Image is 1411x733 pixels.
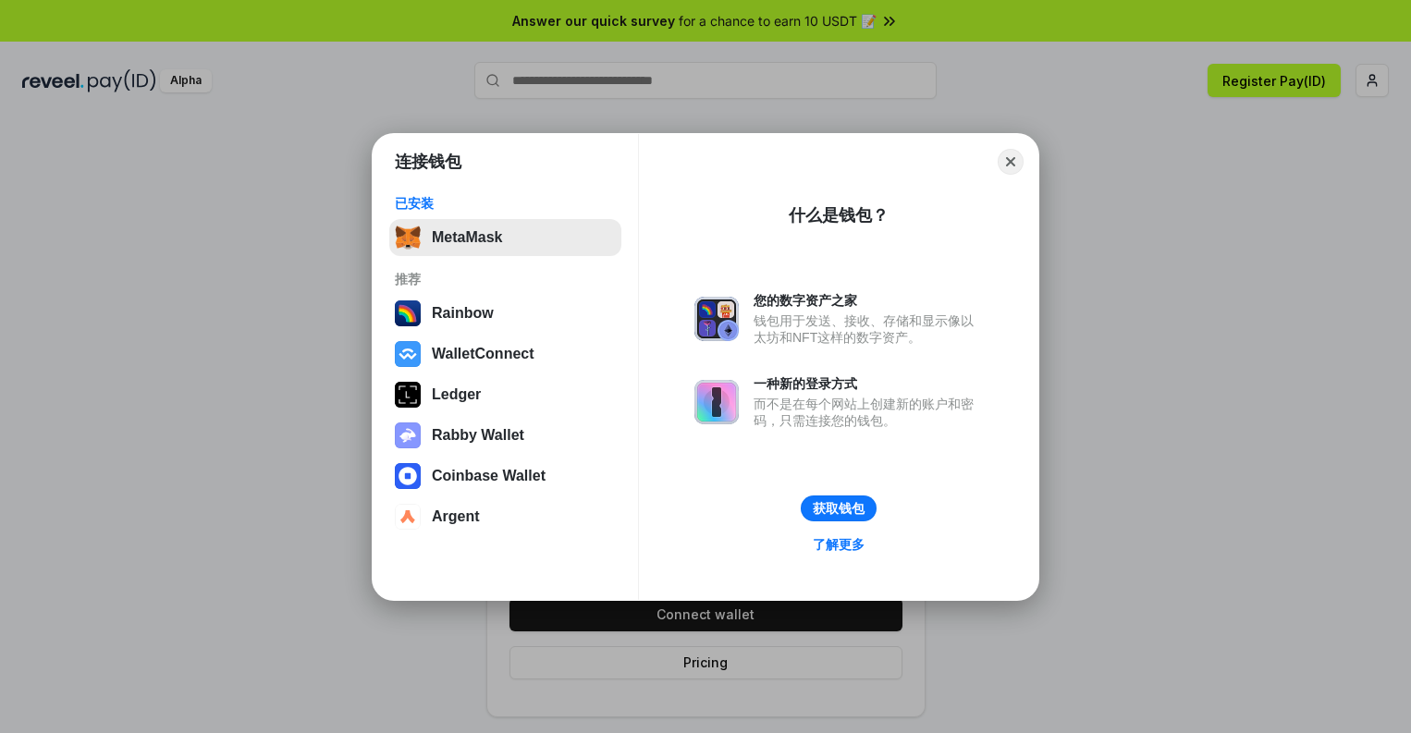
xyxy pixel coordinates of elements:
button: Ledger [389,376,621,413]
div: 而不是在每个网站上创建新的账户和密码，只需连接您的钱包。 [754,396,983,429]
button: Rainbow [389,295,621,332]
h1: 连接钱包 [395,151,461,173]
div: Rainbow [432,305,494,322]
div: Coinbase Wallet [432,468,546,484]
div: 获取钱包 [813,500,865,517]
div: Ledger [432,386,481,403]
img: svg+xml,%3Csvg%20fill%3D%22none%22%20height%3D%2233%22%20viewBox%3D%220%200%2035%2033%22%20width%... [395,225,421,250]
button: MetaMask [389,219,621,256]
div: 了解更多 [813,536,865,553]
img: svg+xml,%3Csvg%20xmlns%3D%22http%3A%2F%2Fwww.w3.org%2F2000%2Fsvg%22%20width%3D%2228%22%20height%3... [395,382,421,408]
div: WalletConnect [432,346,534,362]
button: Coinbase Wallet [389,458,621,495]
img: svg+xml,%3Csvg%20width%3D%2228%22%20height%3D%2228%22%20viewBox%3D%220%200%2028%2028%22%20fill%3D... [395,341,421,367]
img: svg+xml,%3Csvg%20width%3D%2228%22%20height%3D%2228%22%20viewBox%3D%220%200%2028%2028%22%20fill%3D... [395,504,421,530]
button: WalletConnect [389,336,621,373]
img: svg+xml,%3Csvg%20width%3D%2228%22%20height%3D%2228%22%20viewBox%3D%220%200%2028%2028%22%20fill%3D... [395,463,421,489]
img: svg+xml,%3Csvg%20xmlns%3D%22http%3A%2F%2Fwww.w3.org%2F2000%2Fsvg%22%20fill%3D%22none%22%20viewBox... [694,297,739,341]
div: Argent [432,508,480,525]
img: svg+xml,%3Csvg%20xmlns%3D%22http%3A%2F%2Fwww.w3.org%2F2000%2Fsvg%22%20fill%3D%22none%22%20viewBox... [694,380,739,424]
img: svg+xml,%3Csvg%20xmlns%3D%22http%3A%2F%2Fwww.w3.org%2F2000%2Fsvg%22%20fill%3D%22none%22%20viewBox... [395,422,421,448]
button: Argent [389,498,621,535]
a: 了解更多 [802,532,876,556]
button: 获取钱包 [801,495,877,521]
button: Rabby Wallet [389,417,621,454]
div: 钱包用于发送、接收、存储和显示像以太坊和NFT这样的数字资产。 [754,312,983,346]
div: 已安装 [395,195,616,212]
div: 一种新的登录方式 [754,375,983,392]
div: 推荐 [395,271,616,287]
div: 您的数字资产之家 [754,292,983,309]
img: svg+xml,%3Csvg%20width%3D%22120%22%20height%3D%22120%22%20viewBox%3D%220%200%20120%20120%22%20fil... [395,300,421,326]
button: Close [998,149,1024,175]
div: Rabby Wallet [432,427,524,444]
div: MetaMask [432,229,502,246]
div: 什么是钱包？ [789,204,889,226]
